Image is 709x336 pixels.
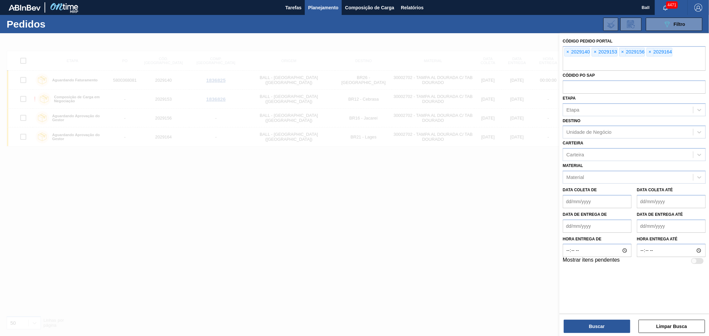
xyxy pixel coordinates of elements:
[637,188,673,192] label: Data coleta até
[592,48,598,56] span: ×
[620,18,642,31] div: Solicitação de Revisão de Pedidos
[620,48,626,56] span: ×
[564,48,590,56] div: 2029140
[9,5,41,11] img: TNhmsLtSVTkK8tSr43FrP2fwEKptu5GPRR3wAAAABJRU5ErkJggg==
[285,4,301,12] span: Tarefas
[345,4,394,12] span: Composição de Carga
[637,219,706,233] input: dd/mm/yyyy
[7,20,108,28] h1: Pedidos
[563,188,597,192] label: Data coleta de
[563,39,613,43] label: Código Pedido Portal
[563,141,583,145] label: Carteira
[563,234,632,244] label: Hora entrega de
[566,174,584,180] div: Material
[563,119,580,123] label: Destino
[566,152,584,158] div: Carteira
[566,107,579,113] div: Etapa
[592,48,617,56] div: 2029153
[646,18,702,31] button: Filtro
[566,129,612,135] div: Unidade de Negócio
[637,195,706,208] input: dd/mm/yyyy
[647,48,653,56] span: ×
[563,212,607,217] label: Data de Entrega de
[563,257,620,265] label: Mostrar itens pendentes
[401,4,423,12] span: Relatórios
[563,195,632,208] input: dd/mm/yyyy
[694,4,702,12] img: Logout
[603,18,618,31] div: Importar Negociações dos Pedidos
[655,3,676,12] button: Notificações
[563,163,583,168] label: Material
[666,1,678,9] span: 4471
[637,234,706,244] label: Hora entrega até
[619,48,645,56] div: 2029156
[563,96,576,101] label: Etapa
[563,219,632,233] input: dd/mm/yyyy
[308,4,338,12] span: Planejamento
[674,22,685,27] span: Filtro
[565,48,571,56] span: ×
[637,212,683,217] label: Data de Entrega até
[647,48,672,56] div: 2029164
[563,73,595,78] label: Códido PO SAP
